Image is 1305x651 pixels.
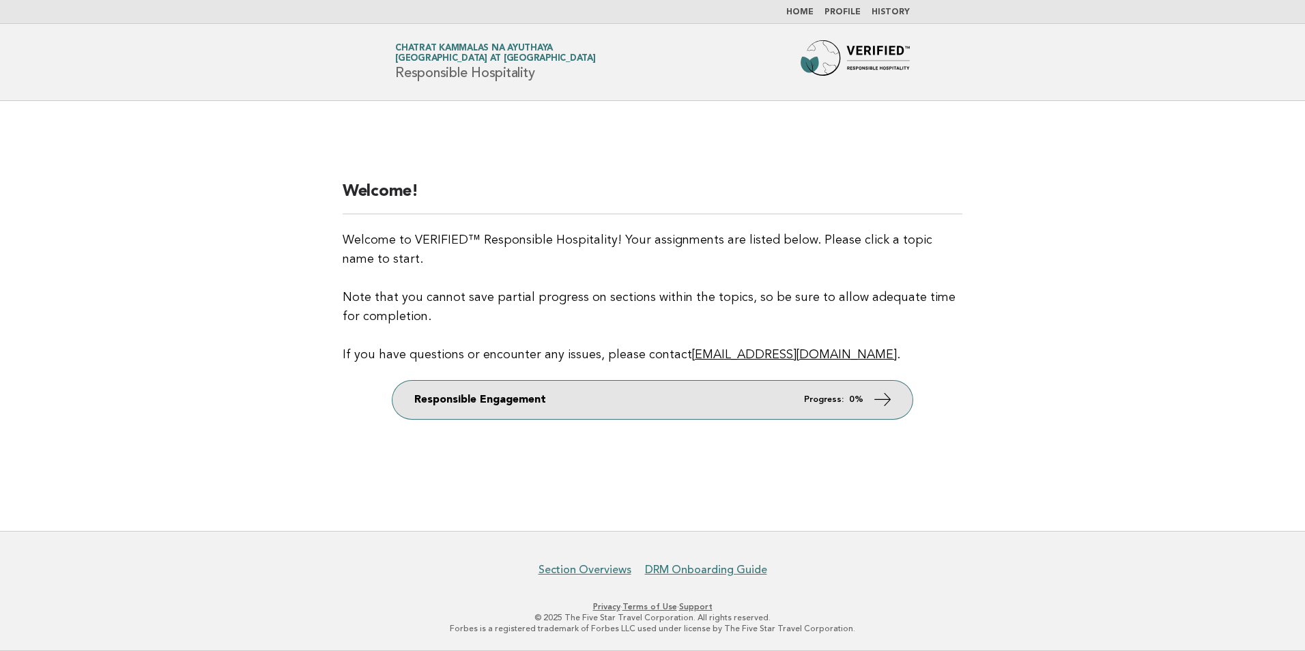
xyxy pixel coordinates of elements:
[395,44,596,63] a: Chatrat Kammalas Na Ayuthaya[GEOGRAPHIC_DATA] at [GEOGRAPHIC_DATA]
[235,612,1070,623] p: © 2025 The Five Star Travel Corporation. All rights reserved.
[872,8,910,16] a: History
[849,395,863,404] strong: 0%
[343,181,962,214] h2: Welcome!
[679,602,713,611] a: Support
[343,231,962,364] p: Welcome to VERIFIED™ Responsible Hospitality! Your assignments are listed below. Please click a t...
[622,602,677,611] a: Terms of Use
[395,55,596,63] span: [GEOGRAPHIC_DATA] at [GEOGRAPHIC_DATA]
[235,623,1070,634] p: Forbes is a registered trademark of Forbes LLC used under license by The Five Star Travel Corpora...
[235,601,1070,612] p: · ·
[824,8,861,16] a: Profile
[801,40,910,84] img: Forbes Travel Guide
[804,395,844,404] em: Progress:
[593,602,620,611] a: Privacy
[392,381,913,419] a: Responsible Engagement Progress: 0%
[539,563,631,577] a: Section Overviews
[692,349,897,361] a: [EMAIL_ADDRESS][DOMAIN_NAME]
[645,563,767,577] a: DRM Onboarding Guide
[395,44,596,80] h1: Responsible Hospitality
[786,8,814,16] a: Home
